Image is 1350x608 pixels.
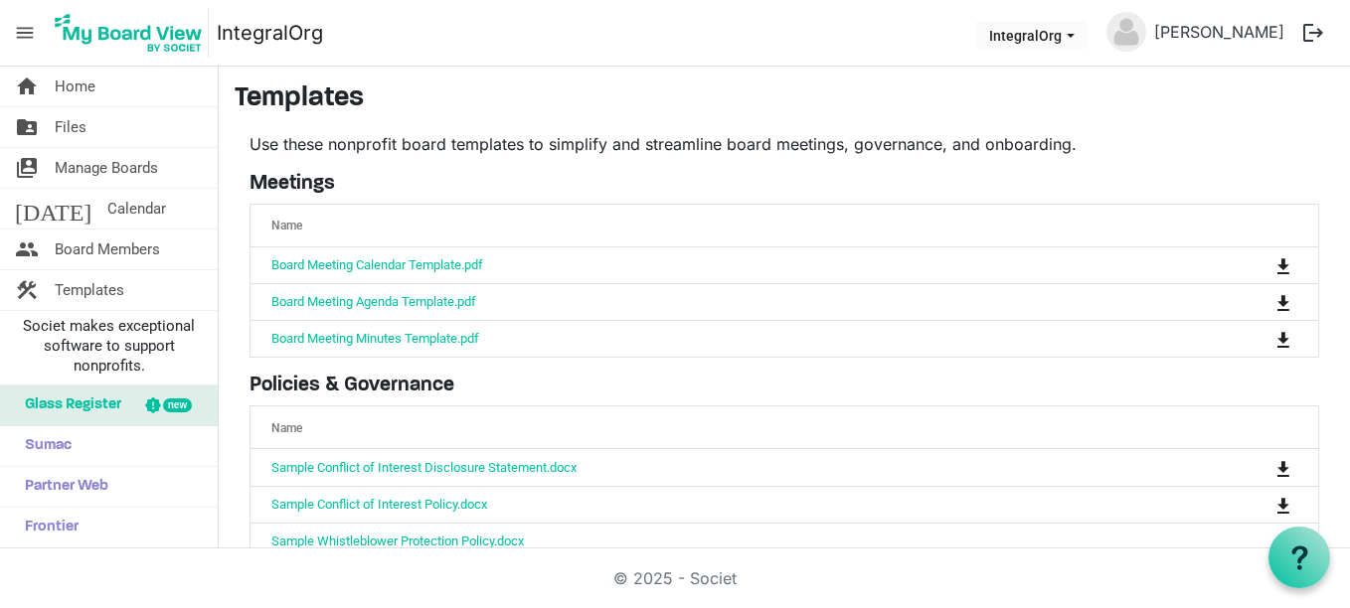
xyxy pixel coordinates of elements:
[271,257,483,272] a: Board Meeting Calendar Template.pdf
[55,148,158,188] span: Manage Boards
[251,523,1194,559] td: Sample Whistleblower Protection Policy.docx is template cell column header Name
[1194,486,1318,523] td: is Command column column header
[15,385,121,425] span: Glass Register
[9,316,209,376] span: Societ makes exceptional software to support nonprofits.
[1269,325,1297,353] button: Download
[271,497,487,512] a: Sample Conflict of Interest Policy.docx
[163,398,192,412] div: new
[15,148,39,188] span: switch_account
[271,421,302,435] span: Name
[1269,453,1297,481] button: Download
[1269,288,1297,316] button: Download
[1269,251,1297,279] button: Download
[251,449,1194,485] td: Sample Conflict of Interest Disclosure Statement.docx is template cell column header Name
[1292,12,1334,54] button: logout
[1146,12,1292,52] a: [PERSON_NAME]
[1194,283,1318,320] td: is Command column column header
[15,107,39,147] span: folder_shared
[55,270,124,310] span: Templates
[1194,320,1318,357] td: is Command column column header
[15,189,91,228] span: [DATE]
[271,460,577,475] a: Sample Conflict of Interest Disclosure Statement.docx
[1194,247,1318,283] td: is Command column column header
[271,294,476,309] a: Board Meeting Agenda Template.pdf
[15,229,39,269] span: people
[217,13,323,53] a: IntegralOrg
[1106,12,1146,52] img: no-profile-picture.svg
[15,426,72,466] span: Sumac
[15,270,39,310] span: construction
[49,8,217,58] a: My Board View Logo
[15,467,108,507] span: Partner Web
[250,132,1319,156] p: Use these nonprofit board templates to simplify and streamline board meetings, governance, and on...
[250,374,1319,397] h5: Policies & Governance
[1269,491,1297,519] button: Download
[15,508,79,547] span: Frontier
[235,82,1334,116] h3: Templates
[271,331,479,346] a: Board Meeting Minutes Template.pdf
[107,189,166,228] span: Calendar
[6,14,44,52] span: menu
[55,107,86,147] span: Files
[976,21,1088,49] button: IntegralOrg dropdownbutton
[250,172,1319,196] h5: Meetings
[251,283,1194,320] td: Board Meeting Agenda Template.pdf is template cell column header Name
[251,247,1194,283] td: Board Meeting Calendar Template.pdf is template cell column header Name
[1194,523,1318,559] td: is Command column column header
[15,67,39,106] span: home
[271,219,302,232] span: Name
[55,67,95,106] span: Home
[251,320,1194,357] td: Board Meeting Minutes Template.pdf is template cell column header Name
[1269,528,1297,555] button: Download
[251,486,1194,523] td: Sample Conflict of Interest Policy.docx is template cell column header Name
[271,533,524,548] a: Sample Whistleblower Protection Policy.docx
[613,568,737,588] a: © 2025 - Societ
[55,229,160,269] span: Board Members
[1194,449,1318,485] td: is Command column column header
[49,8,209,58] img: My Board View Logo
